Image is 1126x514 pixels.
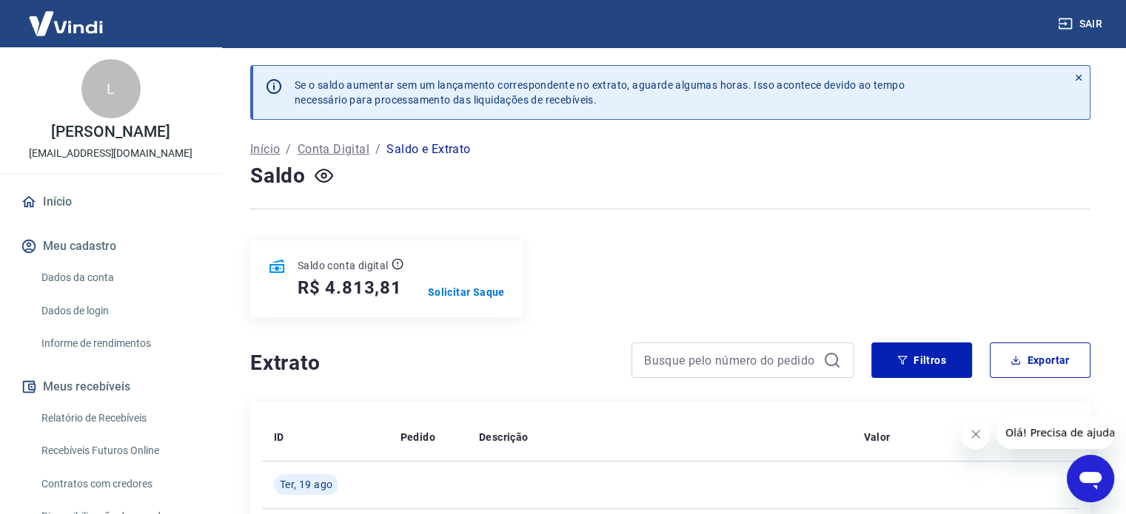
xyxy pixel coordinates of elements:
[9,10,124,22] span: Olá! Precisa de ajuda?
[250,348,614,378] h4: Extrato
[250,161,306,191] h4: Saldo
[996,416,1114,449] iframe: Mensagem da empresa
[871,342,972,378] button: Filtros
[250,141,280,158] a: Início
[479,430,529,444] p: Descrição
[36,296,204,326] a: Dados de login
[644,349,817,371] input: Busque pelo número do pedido
[428,285,505,300] a: Solicitar Saque
[36,263,204,293] a: Dados da conta
[298,141,369,158] a: Conta Digital
[1067,455,1114,502] iframe: Botão para abrir a janela de mensagens
[18,230,204,263] button: Meu cadastro
[274,430,284,444] p: ID
[298,276,402,300] h5: R$ 4.813,81
[961,419,991,449] iframe: Fechar mensagem
[36,403,204,433] a: Relatório de Recebíveis
[386,141,470,158] p: Saldo e Extrato
[375,141,381,158] p: /
[36,436,204,466] a: Recebíveis Futuros Online
[295,78,905,107] p: Se o saldo aumentar sem um lançamento correspondente no extrato, aguarde algumas horas. Isso acon...
[36,328,204,359] a: Informe de rendimentos
[990,342,1090,378] button: Exportar
[863,430,890,444] p: Valor
[29,146,192,161] p: [EMAIL_ADDRESS][DOMAIN_NAME]
[18,1,114,46] img: Vindi
[286,141,291,158] p: /
[298,258,389,273] p: Saldo conta digital
[18,371,204,403] button: Meus recebíveis
[280,477,332,492] span: Ter, 19 ago
[401,430,435,444] p: Pedido
[36,469,204,499] a: Contratos com credores
[51,124,170,140] p: [PERSON_NAME]
[81,59,141,118] div: L
[1055,10,1108,38] button: Sair
[18,186,204,218] a: Início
